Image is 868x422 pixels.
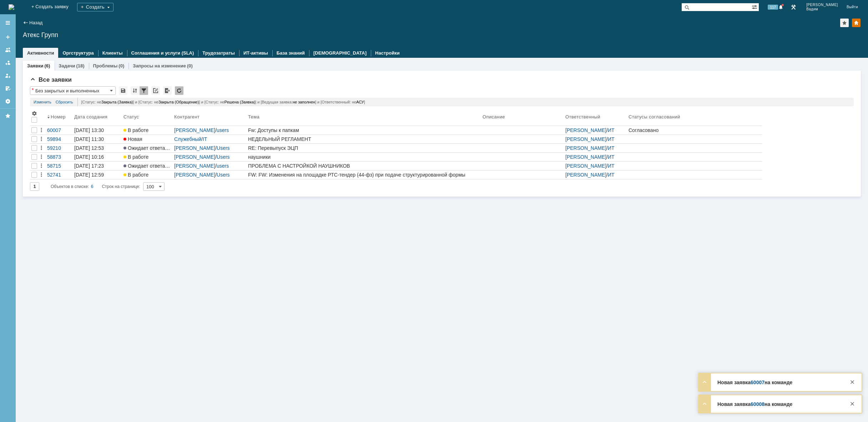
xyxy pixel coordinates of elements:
[174,163,215,169] a: [PERSON_NAME]
[44,63,50,68] div: (6)
[47,172,71,178] div: 52741
[565,163,606,169] a: [PERSON_NAME]
[248,154,480,160] div: наушники
[564,109,627,126] th: Ответственный
[73,109,122,126] th: Дата создания
[122,162,173,170] a: Ожидает ответа контрагента
[174,154,245,160] div: /
[313,50,367,56] a: [DEMOGRAPHIC_DATA]
[123,136,142,142] span: Новая
[123,163,194,169] span: Ожидает ответа контрагента
[187,63,193,68] div: (0)
[608,172,615,178] a: ИТ
[131,50,194,56] a: Соглашения и услуги (SLA)
[39,154,44,160] div: Действия
[751,380,764,385] a: 60007
[131,86,139,95] div: Сортировка...
[2,44,14,56] a: Заявки на командах
[122,144,173,152] a: Ожидает ответа контрагента
[46,162,73,170] a: 58715
[2,57,14,68] a: Заявки в моей ответственности
[700,400,709,408] div: Развернуть
[247,171,481,179] a: FW: FW: Изменения на площадке РТС-тендер (44-фз) при подаче структурированной формы заявки
[122,109,173,126] th: Статус
[629,114,681,120] div: Статусы согласований
[118,63,124,68] div: (0)
[217,145,230,151] a: Users
[123,114,139,120] div: Статус
[74,127,104,133] div: [DATE] 13:30
[248,136,480,142] div: НЕДЕЛЬНЫЙ РЕГЛАМЕНТ
[356,100,364,104] span: АСУ
[163,86,172,95] div: Экспорт списка
[717,380,792,385] strong: Новая заявка на команде
[47,145,71,151] div: 59210
[717,401,792,407] strong: Новая заявка на команде
[47,163,71,169] div: 58715
[565,145,626,151] div: /
[202,50,235,56] a: Трудозатраты
[51,114,66,120] div: Номер
[752,3,759,10] span: Расширенный поиск
[217,154,230,160] a: Users
[46,144,73,152] a: 59210
[789,3,798,11] a: Перейти в интерфейс администратора
[73,153,122,161] a: [DATE] 10:16
[806,7,838,11] span: Вадим
[247,144,481,152] a: RE: Перевыпуск ЭЦП
[51,184,89,189] span: Объектов в списке:
[140,86,148,95] div: Фильтрация...
[9,4,14,10] a: Перейти на домашнюю страницу
[608,163,615,169] a: ИТ
[768,5,778,10] span: 117
[123,127,148,133] span: В работе
[174,127,215,133] a: [PERSON_NAME]
[39,145,44,151] div: Действия
[39,127,44,133] div: Действия
[76,63,84,68] div: (18)
[122,153,173,161] a: В работе
[806,3,838,7] span: [PERSON_NAME]
[51,182,140,191] i: Строк на странице:
[123,154,148,160] span: В работе
[23,31,861,39] div: Атекс Групп
[56,98,73,106] a: Сбросить
[852,19,861,27] div: Изменить домашнюю страницу
[174,172,215,178] a: [PERSON_NAME]
[629,127,761,133] div: Согласовано
[74,145,104,151] div: [DATE] 12:53
[46,126,73,134] a: 60007
[217,163,229,169] a: users
[91,182,94,191] div: 6
[565,114,601,120] div: Ответственный
[565,127,626,133] div: /
[59,63,75,68] a: Задачи
[9,4,14,10] img: logo
[30,76,72,83] span: Все заявки
[102,50,123,56] a: Клиенты
[74,154,104,160] div: [DATE] 10:16
[74,172,104,178] div: [DATE] 12:59
[248,114,260,120] div: Тема
[122,171,173,179] a: В работе
[247,109,481,126] th: Тема
[608,127,615,133] a: ИТ
[2,96,14,107] a: Настройки
[565,154,626,160] div: /
[175,86,183,95] div: Обновлять список
[73,144,122,152] a: [DATE] 12:53
[248,163,480,169] div: ПРОБЛЕМА С НАСТРОЙКОЙ НАУШНИКОВ
[565,172,606,178] a: [PERSON_NAME]
[46,109,73,126] th: Номер
[158,100,199,104] span: Закрыта (Обращение)
[608,145,615,151] a: ИТ
[2,83,14,94] a: Мои согласования
[2,70,14,81] a: Мои заявки
[565,136,606,142] a: [PERSON_NAME]
[93,63,118,68] a: Проблемы
[248,172,480,178] div: FW: FW: Изменения на площадке РТС-тендер (44-фз) при подаче структурированной формы заявки
[101,100,133,104] span: Закрыта (Заявка)
[608,154,615,160] a: ИТ
[174,154,215,160] a: [PERSON_NAME]
[174,145,215,151] a: [PERSON_NAME]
